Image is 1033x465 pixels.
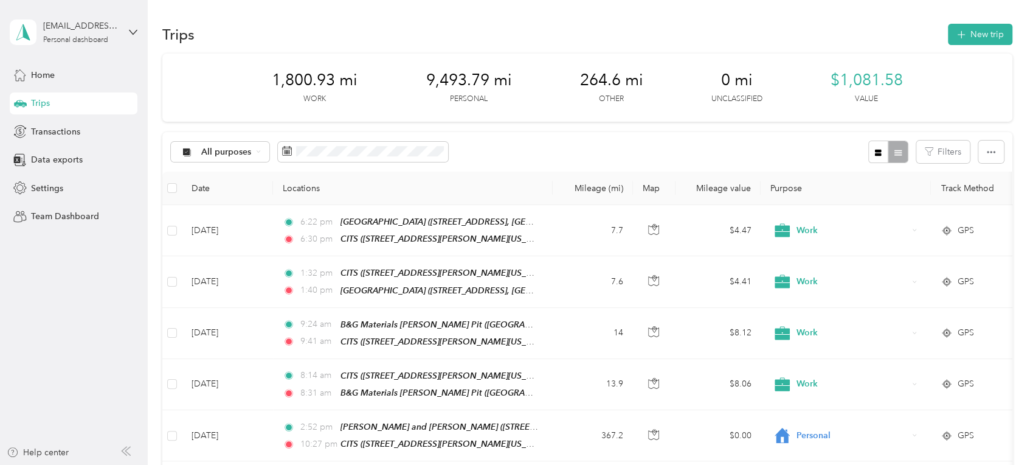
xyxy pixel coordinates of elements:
[450,94,488,105] p: Personal
[300,232,335,246] span: 6:30 pm
[796,377,908,391] span: Work
[340,439,553,449] span: CITS ([STREET_ADDRESS][PERSON_NAME][US_STATE])
[300,421,335,434] span: 2:52 pm
[340,268,553,278] span: CITS ([STREET_ADDRESS][PERSON_NAME][US_STATE])
[711,94,762,105] p: Unclassified
[272,71,358,90] span: 1,800.93 mi
[300,267,335,280] span: 1:32 pm
[340,234,553,244] span: CITS ([STREET_ADDRESS][PERSON_NAME][US_STATE])
[675,172,761,205] th: Mileage value
[720,71,752,90] span: 0 mi
[340,217,737,227] span: [GEOGRAPHIC_DATA] ([STREET_ADDRESS], [GEOGRAPHIC_DATA], [GEOGRAPHIC_DATA], [US_STATE])
[931,172,1016,205] th: Track Method
[855,94,878,105] p: Value
[957,377,973,391] span: GPS
[579,71,643,90] span: 264.6 mi
[948,24,1012,45] button: New trip
[300,215,335,229] span: 6:22 pm
[340,285,737,296] span: [GEOGRAPHIC_DATA] ([STREET_ADDRESS], [GEOGRAPHIC_DATA], [GEOGRAPHIC_DATA], [US_STATE])
[553,359,633,410] td: 13.9
[300,318,335,331] span: 9:24 am
[300,386,335,400] span: 8:31 am
[43,19,119,32] div: [EMAIL_ADDRESS][DOMAIN_NAME]
[553,410,633,461] td: 367.2
[675,256,761,307] td: $4.41
[957,275,973,288] span: GPS
[31,125,80,138] span: Transactions
[340,388,802,398] span: B&G Materials [PERSON_NAME] Pit ([GEOGRAPHIC_DATA], [GEOGRAPHIC_DATA], [GEOGRAPHIC_DATA], [US_STA...
[31,153,83,166] span: Data exports
[675,359,761,410] td: $8.06
[340,422,719,432] span: [PERSON_NAME] and [PERSON_NAME] ([STREET_ADDRESS], [GEOGRAPHIC_DATA], [US_STATE])
[31,69,55,82] span: Home
[340,337,553,347] span: CITS ([STREET_ADDRESS][PERSON_NAME][US_STATE])
[965,397,1033,465] iframe: Everlance-gr Chat Button Frame
[553,308,633,359] td: 14
[426,71,511,90] span: 9,493.79 mi
[43,37,108,44] div: Personal dashboard
[31,182,63,195] span: Settings
[182,205,273,256] td: [DATE]
[201,148,252,156] span: All purposes
[599,94,624,105] p: Other
[182,359,273,410] td: [DATE]
[553,256,633,307] td: 7.6
[796,275,908,288] span: Work
[303,94,326,105] p: Work
[553,205,633,256] td: 7.7
[182,308,273,359] td: [DATE]
[340,371,553,381] span: CITS ([STREET_ADDRESS][PERSON_NAME][US_STATE])
[633,172,675,205] th: Map
[182,410,273,461] td: [DATE]
[340,320,802,330] span: B&G Materials [PERSON_NAME] Pit ([GEOGRAPHIC_DATA], [GEOGRAPHIC_DATA], [GEOGRAPHIC_DATA], [US_STA...
[300,335,335,348] span: 9:41 am
[957,429,973,442] span: GPS
[31,97,50,110] span: Trips
[31,210,99,223] span: Team Dashboard
[957,326,973,340] span: GPS
[675,205,761,256] td: $4.47
[796,224,908,237] span: Work
[7,446,69,459] button: Help center
[182,172,273,205] th: Date
[916,141,970,163] button: Filters
[162,28,195,41] h1: Trips
[675,410,761,461] td: $0.00
[300,284,335,297] span: 1:40 pm
[300,369,335,382] span: 8:14 am
[796,429,908,442] span: Personal
[796,326,908,340] span: Work
[553,172,633,205] th: Mileage (mi)
[675,308,761,359] td: $8.12
[957,224,973,237] span: GPS
[300,438,335,451] span: 10:27 pm
[182,256,273,307] td: [DATE]
[273,172,553,205] th: Locations
[830,71,902,90] span: $1,081.58
[761,172,931,205] th: Purpose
